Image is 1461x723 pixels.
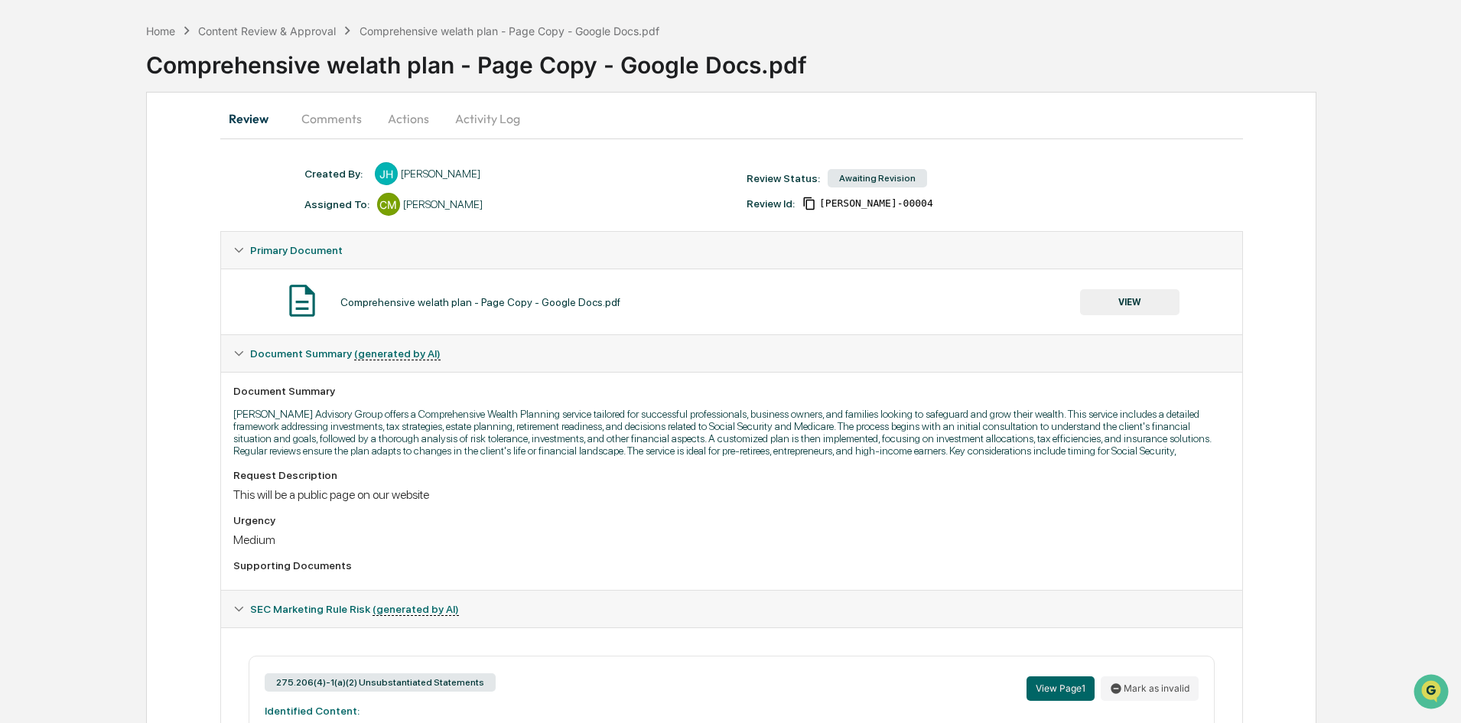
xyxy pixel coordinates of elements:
img: 1746055101610-c473b297-6a78-478c-a979-82029cc54cd1 [15,117,43,145]
div: Awaiting Revision [828,169,927,187]
button: VIEW [1080,289,1180,315]
u: (generated by AI) [373,603,459,616]
a: 🗄️Attestations [105,187,196,214]
img: Document Icon [283,282,321,320]
a: 🔎Data Lookup [9,216,102,243]
div: Created By: ‎ ‎ [304,168,367,180]
p: How can we help? [15,32,278,57]
span: Document Summary [250,347,441,360]
span: 7161b7a0-d51a-41c4-ad0e-71d1b050fc48 [819,197,933,210]
button: Start new chat [260,122,278,140]
button: Mark as invalid [1101,676,1199,701]
span: Pylon [152,259,185,271]
iframe: Open customer support [1412,673,1453,714]
div: Home [146,24,175,37]
div: Comprehensive welath plan - Page Copy - Google Docs.pdf [340,296,620,308]
div: Document Summary (generated by AI) [221,335,1242,372]
div: Urgency [233,514,1230,526]
span: Primary Document [250,244,343,256]
a: Powered byPylon [108,259,185,271]
div: This will be a public page on our website [233,487,1230,502]
span: Preclearance [31,193,99,208]
div: 🗄️ [111,194,123,207]
span: Attestations [126,193,190,208]
div: Document Summary [233,385,1230,397]
div: CM [377,193,400,216]
div: Supporting Documents [233,559,1230,572]
div: We're available if you need us! [52,132,194,145]
div: JH [375,162,398,185]
strong: Identified Content: [265,705,360,717]
div: Primary Document [221,232,1242,269]
button: Actions [374,100,443,137]
a: 🖐️Preclearance [9,187,105,214]
div: SEC Marketing Rule Risk (generated by AI) [221,591,1242,627]
div: Review Status: [747,172,820,184]
div: Comprehensive welath plan - Page Copy - Google Docs.pdf [146,39,1461,79]
div: Request Description [233,469,1230,481]
div: Start new chat [52,117,251,132]
div: Medium [233,532,1230,547]
div: [PERSON_NAME] [401,168,480,180]
u: (generated by AI) [354,347,441,360]
button: Review [220,100,289,137]
button: View Page1 [1027,676,1095,701]
div: Review Id: [747,197,795,210]
div: Document Summary (generated by AI) [221,372,1242,590]
p: [PERSON_NAME] Advisory Group offers a Comprehensive Wealth Planning service tailored for successf... [233,408,1230,457]
span: Data Lookup [31,222,96,237]
span: SEC Marketing Rule Risk [250,603,459,615]
div: 275.206(4)-1(a)(2) Unsubstantiated Statements [265,673,496,692]
div: secondary tabs example [220,100,1243,137]
button: Activity Log [443,100,532,137]
div: 🖐️ [15,194,28,207]
div: Assigned To: [304,198,369,210]
div: Primary Document [221,269,1242,334]
button: Comments [289,100,374,137]
div: 🔎 [15,223,28,236]
div: Content Review & Approval [198,24,336,37]
div: Comprehensive welath plan - Page Copy - Google Docs.pdf [360,24,659,37]
div: [PERSON_NAME] [403,198,483,210]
